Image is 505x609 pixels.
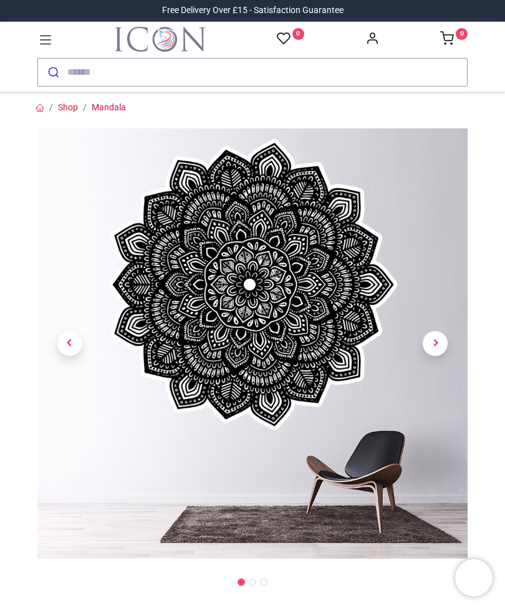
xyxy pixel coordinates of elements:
sup: 0 [456,28,468,40]
a: Next [403,193,468,494]
iframe: Brevo live chat [455,559,493,597]
span: Next [423,331,448,356]
a: Account Info [365,35,379,45]
a: 0 [277,31,304,47]
a: Previous [37,193,102,494]
button: Submit [38,59,67,86]
a: Mandala [92,102,126,112]
img: Icon Wall Stickers [115,27,206,52]
a: 0 [440,35,468,45]
sup: 0 [292,28,304,40]
span: Previous [57,331,82,356]
div: Free Delivery Over £15 - Satisfaction Guarantee [162,4,344,17]
img: Dark Mandala Wall Sticker by Chanelle Maggs [37,128,468,559]
a: Shop [58,102,78,112]
a: Logo of Icon Wall Stickers [115,27,206,52]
